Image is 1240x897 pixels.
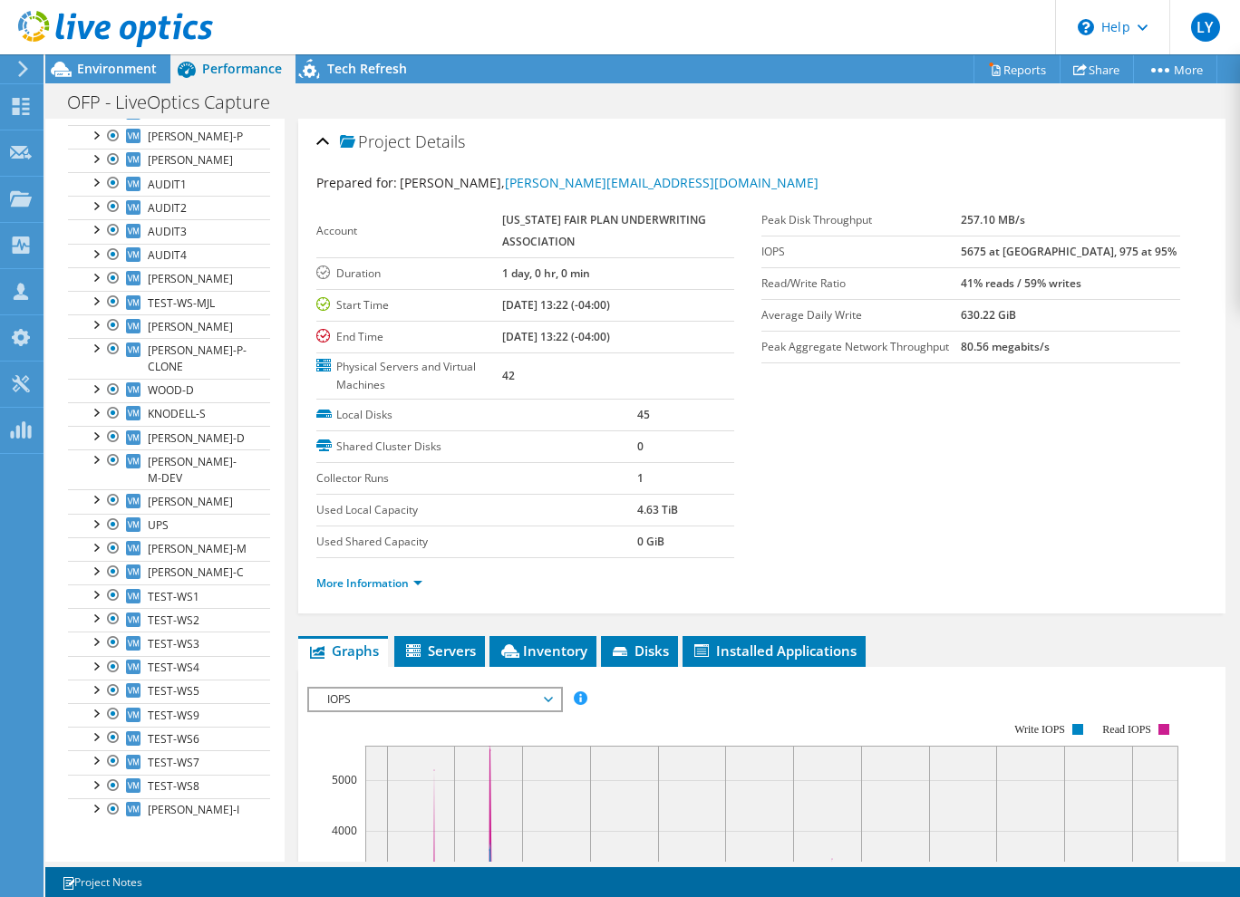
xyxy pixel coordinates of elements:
span: [PERSON_NAME]-D [148,430,245,446]
span: AUDIT1 [148,177,187,192]
a: AUDIT4 [68,244,270,267]
b: 1 [637,470,644,486]
a: TEST-WS6 [68,727,270,750]
a: AUDIT3 [68,219,270,243]
a: [PERSON_NAME]-P-CLONE [68,338,270,378]
a: TEST-WS7 [68,750,270,774]
a: [PERSON_NAME] [68,489,270,513]
h1: OFP - LiveOptics Capture [59,92,298,112]
a: Project Notes [49,871,155,893]
a: [PERSON_NAME]-I [68,798,270,822]
b: 80.56 megabits/s [961,339,1050,354]
a: TEST-WS1 [68,584,270,608]
b: 257.10 MB/s [961,212,1025,227]
span: TEST-WS2 [148,612,199,628]
b: 1 day, 0 hr, 0 min [502,265,590,281]
b: 42 [502,368,515,383]
label: Account [316,222,502,240]
b: 5675 at [GEOGRAPHIC_DATA], 975 at 95% [961,244,1177,259]
span: AUDIT3 [148,224,187,239]
label: Shared Cluster Disks [316,438,637,456]
svg: \n [1078,19,1094,35]
span: TEST-WS9 [148,708,199,723]
a: TEST-WS3 [68,632,270,655]
span: [PERSON_NAME] [148,494,233,509]
span: WOOD-D [148,382,194,398]
span: [PERSON_NAME]-P-CLONE [148,342,247,374]
text: Write IOPS [1014,723,1065,736]
text: 4000 [332,823,357,838]
span: TEST-WS6 [148,731,199,747]
a: [PERSON_NAME]-C [68,561,270,584]
a: TEST-WS9 [68,703,270,727]
b: 4.63 TiB [637,502,678,517]
b: 630.22 GiB [961,307,1016,323]
span: Details [415,130,465,152]
span: [PERSON_NAME], [400,174,819,191]
a: [PERSON_NAME]-M-DEV [68,449,270,489]
label: Local Disks [316,406,637,424]
b: 0 GiB [637,534,664,549]
a: [PERSON_NAME]-D [68,426,270,449]
a: [PERSON_NAME] [68,314,270,338]
label: Collector Runs [316,469,637,487]
span: [PERSON_NAME]-C [148,564,244,580]
span: Project [340,133,411,151]
span: [PERSON_NAME]-I [148,802,239,817]
label: Duration [316,265,502,283]
span: Inventory [499,641,587,660]
text: 5000 [332,772,357,787]
a: Reports [974,55,1061,83]
span: TEST-WS1 [148,589,199,604]
a: TEST-WS2 [68,608,270,632]
label: Used Shared Capacity [316,533,637,551]
label: Used Local Capacity [316,501,637,519]
a: [PERSON_NAME][EMAIL_ADDRESS][DOMAIN_NAME] [505,174,819,191]
label: IOPS [761,243,961,261]
label: End Time [316,328,502,346]
a: [PERSON_NAME]-P [68,125,270,149]
a: Share [1060,55,1134,83]
span: Servers [403,641,476,660]
b: [DATE] 13:22 (-04:00) [502,329,610,344]
text: Read IOPS [1102,723,1151,736]
span: Disks [610,641,669,660]
a: UPS [68,514,270,537]
a: WOOD-D [68,379,270,402]
b: [DATE] 13:22 (-04:00) [502,297,610,313]
a: More [1133,55,1217,83]
label: Physical Servers and Virtual Machines [316,358,502,394]
label: Average Daily Write [761,306,961,324]
span: Environment [77,60,157,77]
span: Performance [202,60,282,77]
label: Peak Disk Throughput [761,211,961,229]
span: TEST-WS7 [148,755,199,770]
span: [PERSON_NAME] [148,271,233,286]
span: TEST-WS5 [148,683,199,699]
span: [PERSON_NAME]-P [148,129,243,144]
span: [PERSON_NAME]-M [148,541,247,556]
span: UPS [148,517,169,533]
span: TEST-WS-MJL [148,295,215,311]
a: [PERSON_NAME]-M [68,537,270,561]
label: Peak Aggregate Network Throughput [761,338,961,356]
b: 0 [637,439,644,454]
a: KNODELL-S [68,402,270,426]
span: KNODELL-S [148,406,206,421]
a: More Information [316,575,422,591]
span: TEST-WS3 [148,636,199,651]
a: AUDIT2 [68,196,270,219]
span: AUDIT4 [148,247,187,263]
span: [PERSON_NAME]-M-DEV [148,454,237,486]
a: [PERSON_NAME] [68,267,270,291]
a: [PERSON_NAME] [68,149,270,172]
span: AUDIT2 [148,200,187,216]
a: TEST-WS4 [68,656,270,680]
span: TEST-WS8 [148,778,199,794]
a: TEST-WS8 [68,775,270,798]
span: Tech Refresh [327,60,407,77]
span: [PERSON_NAME] [148,319,233,334]
b: 45 [637,407,650,422]
a: AUDIT1 [68,172,270,196]
span: IOPS [318,689,551,710]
